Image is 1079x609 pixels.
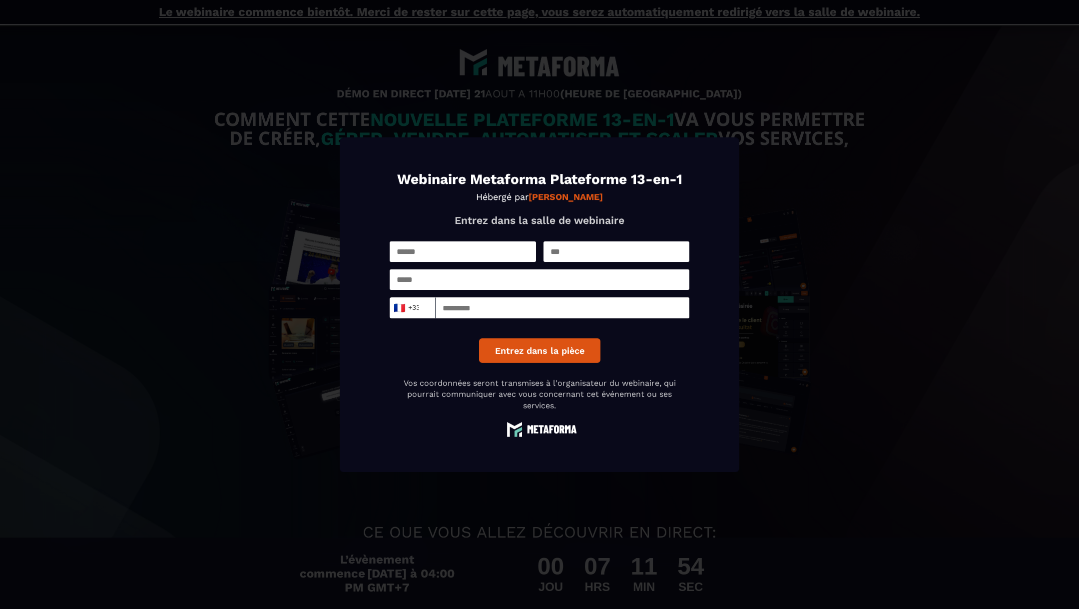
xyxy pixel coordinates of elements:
[419,300,427,315] input: Search for option
[390,191,689,202] p: Hébergé par
[479,338,600,363] button: Entrez dans la pièce
[390,214,689,226] p: Entrez dans la salle de webinaire
[502,421,577,437] img: logo
[393,301,406,315] span: 🇫🇷
[396,301,417,315] span: +33
[390,172,689,186] h1: Webinaire Metaforma Plateforme 13-en-1
[390,378,689,411] p: Vos coordonnées seront transmises à l'organisateur du webinaire, qui pourrait communiquer avec vo...
[390,297,436,318] div: Search for option
[529,191,603,202] strong: [PERSON_NAME]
